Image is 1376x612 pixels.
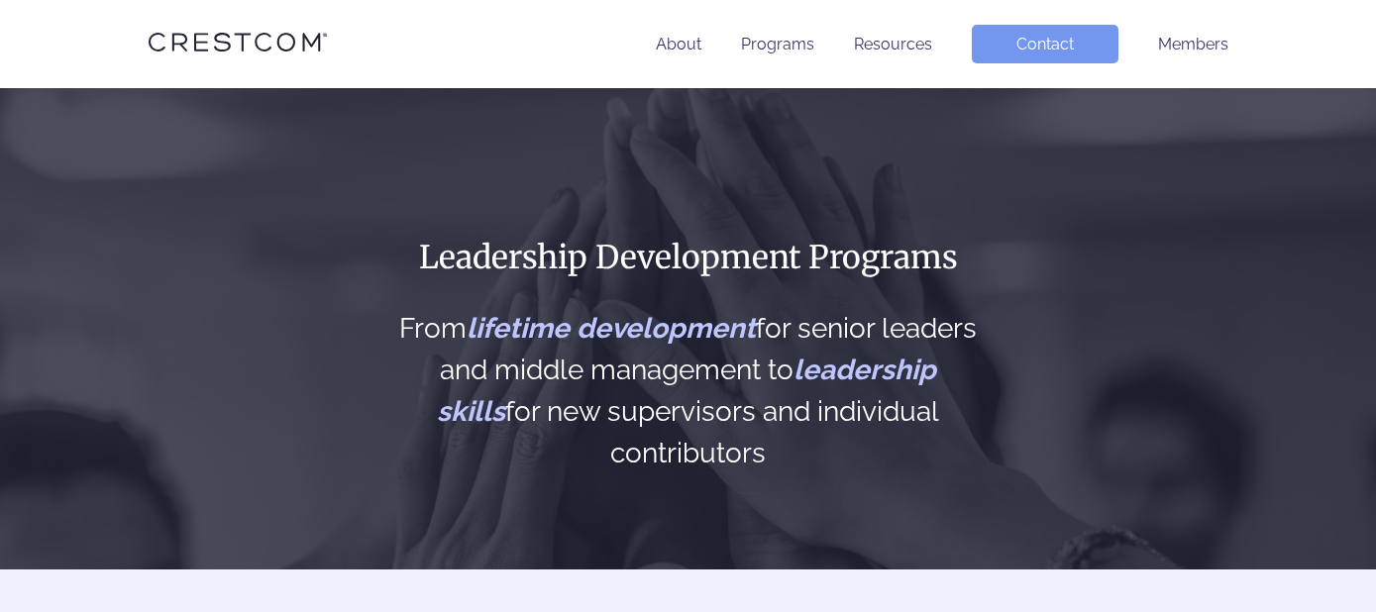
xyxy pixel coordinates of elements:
a: About [656,35,701,53]
h2: From for senior leaders and middle management to for new supervisors and individual contributors [392,308,984,474]
a: Members [1158,35,1228,53]
span: lifetime development [467,312,756,345]
a: Contact [972,25,1118,63]
a: Programs [741,35,814,53]
h1: Leadership Development Programs [392,237,984,278]
a: Resources [854,35,932,53]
